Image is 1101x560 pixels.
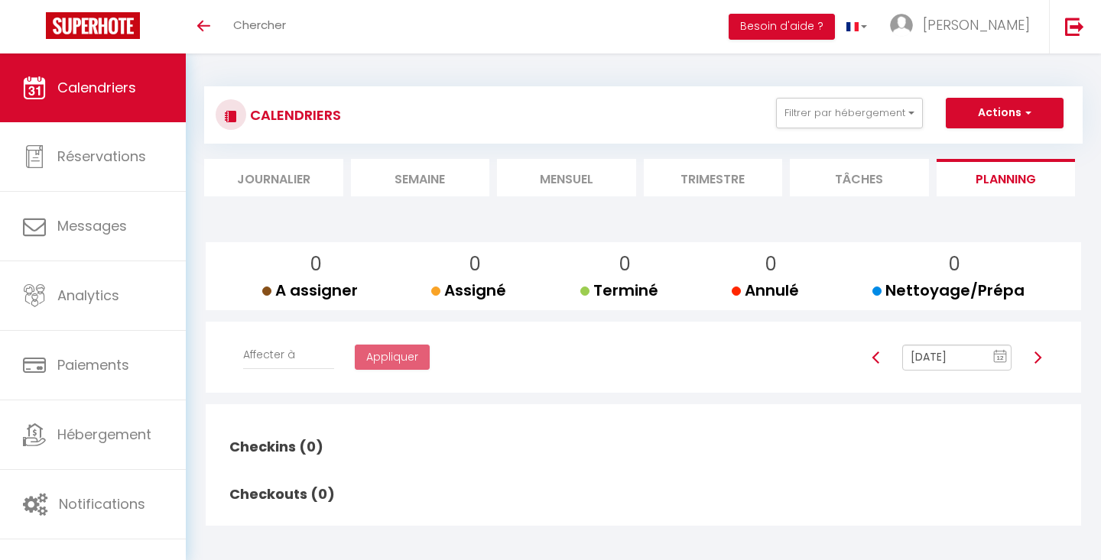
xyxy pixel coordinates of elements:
[937,159,1076,196] li: Planning
[580,280,658,301] span: Terminé
[262,280,358,301] span: A assigner
[57,216,127,235] span: Messages
[226,471,339,518] h2: Checkouts (0)
[946,98,1064,128] button: Actions
[57,78,136,97] span: Calendriers
[744,250,799,279] p: 0
[46,12,140,39] img: Super Booking
[57,147,146,166] span: Réservations
[872,280,1025,301] span: Nettoyage/Prépa
[355,345,430,371] button: Appliquer
[729,14,835,40] button: Besoin d'aide ?
[902,345,1012,371] input: Select Date
[226,423,339,471] h2: Checkins (0)
[57,286,119,305] span: Analytics
[57,425,151,444] span: Hébergement
[790,159,929,196] li: Tâches
[443,250,506,279] p: 0
[431,280,506,301] span: Assigné
[776,98,923,128] button: Filtrer par hébergement
[593,250,658,279] p: 0
[996,354,1004,361] text: 12
[890,14,913,37] img: ...
[57,355,129,374] span: Paiements
[870,351,882,364] img: arrow-left3.svg
[204,159,343,196] li: Journalier
[1031,351,1044,364] img: arrow-right3.svg
[1065,17,1084,36] img: logout
[885,250,1025,279] p: 0
[351,159,490,196] li: Semaine
[732,280,799,301] span: Annulé
[274,250,358,279] p: 0
[923,15,1030,34] span: [PERSON_NAME]
[59,494,145,513] span: Notifications
[644,159,783,196] li: Trimestre
[497,159,636,196] li: Mensuel
[233,17,286,33] span: Chercher
[246,98,341,132] h3: CALENDRIERS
